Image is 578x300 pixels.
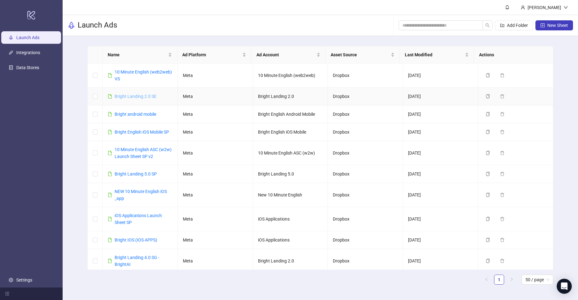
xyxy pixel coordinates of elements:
button: left [482,275,492,285]
span: Name [108,51,167,58]
span: file [108,172,112,176]
button: Add Folder [495,20,533,30]
span: Add Folder [507,23,528,28]
td: Meta [178,165,253,183]
span: copy [486,259,490,263]
span: file [108,151,112,155]
button: right [507,275,517,285]
span: delete [500,73,504,78]
th: Asset Source [326,46,400,64]
span: right [510,277,513,281]
td: New 10 Minute English [253,183,328,207]
a: 10 Minute English ASC (w2w) Launch Sheet SP v2 [115,147,172,159]
td: iOS Applications [253,207,328,231]
span: file [108,73,112,78]
td: Dropbox [328,105,403,123]
span: delete [500,238,504,242]
td: Dropbox [328,207,403,231]
span: plus-square [540,23,545,28]
span: copy [486,112,490,116]
th: Ad Platform [177,46,251,64]
td: Meta [178,105,253,123]
span: delete [500,217,504,221]
h3: Launch Ads [78,20,117,30]
td: Meta [178,64,253,88]
span: delete [500,259,504,263]
td: [DATE] [403,249,478,273]
td: [DATE] [403,165,478,183]
td: Bright Landing 2.0 [253,88,328,105]
li: 1 [494,275,504,285]
td: iOS Applications [253,231,328,249]
span: delete [500,193,504,197]
span: copy [486,94,490,99]
div: Page Size [522,275,553,285]
span: rocket [68,22,75,29]
td: [DATE] [403,141,478,165]
td: [DATE] [403,88,478,105]
td: Bright English Android Mobile [253,105,328,123]
a: Launch Ads [16,35,39,40]
span: New Sheet [547,23,568,28]
button: New Sheet [535,20,573,30]
a: Bright Landing 5.0 SP [115,171,157,176]
td: Dropbox [328,165,403,183]
td: Bright Landing 5.0 [253,165,328,183]
div: Open Intercom Messenger [557,279,572,294]
span: delete [500,112,504,116]
span: 50 / page [525,275,550,284]
td: Dropbox [328,123,403,141]
a: Bright android mobile [115,112,156,117]
span: file [108,112,112,116]
span: folder-add [500,23,504,28]
a: iOS Applications Launch Sheet SP [115,213,162,225]
a: Bright Landing 2.0 SE [115,94,157,99]
a: Bright IOS (IOS APPS) [115,237,157,242]
span: copy [486,172,490,176]
span: bell [505,5,509,9]
th: Ad Account [251,46,326,64]
span: delete [500,172,504,176]
span: file [108,238,112,242]
div: [PERSON_NAME] [525,4,564,11]
span: delete [500,130,504,134]
td: Meta [178,183,253,207]
span: file [108,193,112,197]
span: left [485,277,488,281]
span: down [564,5,568,10]
a: Bright English iOS Mobile SP [115,130,169,135]
li: Next Page [507,275,517,285]
span: file [108,94,112,99]
span: copy [486,217,490,221]
span: copy [486,73,490,78]
td: [DATE] [403,64,478,88]
a: Bright Landing 4.0 SG - BrightAI [115,255,159,267]
span: search [485,23,490,28]
th: Actions [474,46,548,64]
li: Previous Page [482,275,492,285]
th: Last Modified [400,46,474,64]
a: NEW 10 Minute English iOS _app [115,189,167,201]
td: [DATE] [403,105,478,123]
td: Dropbox [328,249,403,273]
td: Bright Landing 2.0 [253,249,328,273]
span: user [521,5,525,10]
span: file [108,130,112,134]
span: copy [486,130,490,134]
td: Bright English iOS Mobile [253,123,328,141]
td: Meta [178,88,253,105]
span: copy [486,238,490,242]
td: Dropbox [328,231,403,249]
span: Asset Source [331,51,390,58]
span: Last Modified [405,51,464,58]
th: Name [103,46,177,64]
span: copy [486,193,490,197]
td: Dropbox [328,141,403,165]
span: delete [500,94,504,99]
span: menu-fold [5,292,9,296]
span: file [108,259,112,263]
td: [DATE] [403,231,478,249]
a: Data Stores [16,65,39,70]
a: Integrations [16,50,40,55]
span: Ad Platform [182,51,241,58]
